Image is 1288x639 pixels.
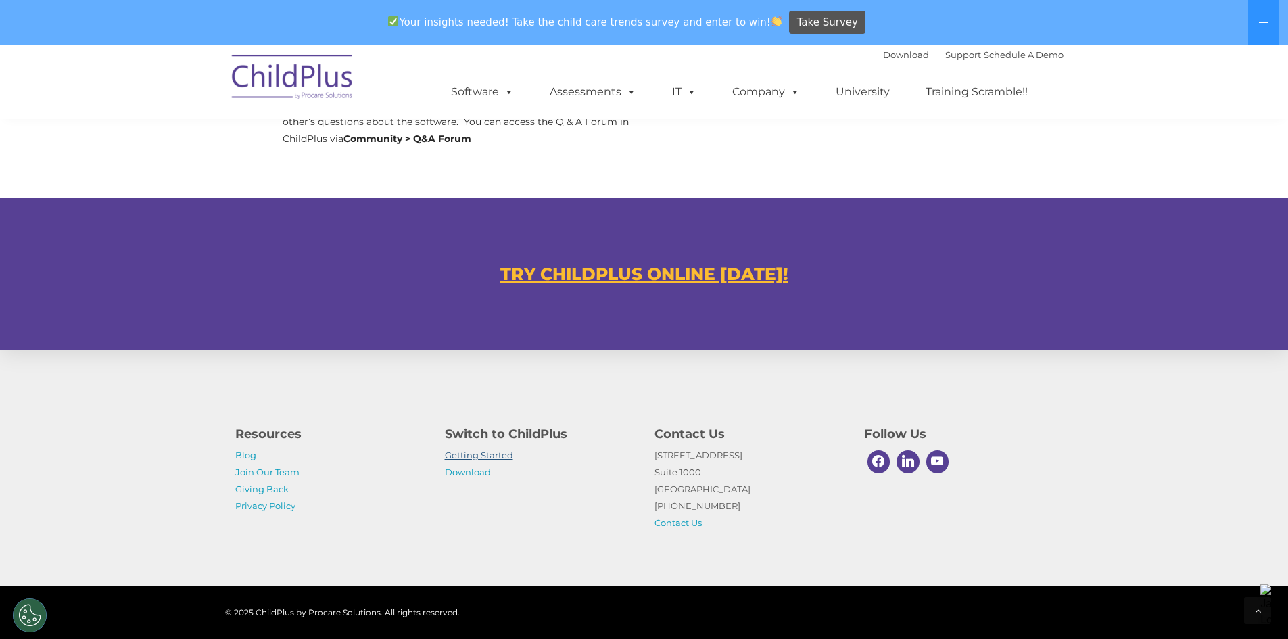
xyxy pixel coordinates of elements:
a: University [822,78,903,105]
a: Contact Us [654,517,702,528]
a: Linkedin [893,447,923,477]
a: TRY CHILDPLUS ONLINE [DATE]! [500,264,788,284]
span: Your insights needed! Take the child care trends survey and enter to win! [383,9,788,35]
a: Facebook [864,447,894,477]
strong: Community > Q&A Forum [343,133,471,145]
a: Company [719,78,813,105]
a: Software [437,78,527,105]
a: Getting Started [445,450,513,460]
p: [STREET_ADDRESS] Suite 1000 [GEOGRAPHIC_DATA] [PHONE_NUMBER] [654,447,844,531]
span: © 2025 ChildPlus by Procare Solutions. All rights reserved. [225,607,460,617]
a: Join Our Team [235,467,300,477]
a: Privacy Policy [235,500,295,511]
img: ChildPlus by Procare Solutions [225,45,360,113]
img: 👏 [771,16,782,26]
a: Youtube [923,447,953,477]
a: Assessments [536,78,650,105]
a: Support [945,49,981,60]
a: IT [659,78,710,105]
p: A forum led by [PERSON_NAME] users where you can ask & answer each other’s questions about the so... [283,97,634,147]
button: Cookies Settings [13,598,47,632]
a: Schedule A Demo [984,49,1064,60]
a: Blog [235,450,256,460]
a: Take Survey [789,11,865,34]
a: Download [445,467,491,477]
h4: Contact Us [654,425,844,444]
a: Training Scramble!! [912,78,1041,105]
h4: Resources [235,425,425,444]
h4: Switch to ChildPlus [445,425,634,444]
font: | [883,49,1064,60]
span: Take Survey [797,11,858,34]
h4: Follow Us [864,425,1053,444]
a: Download [883,49,929,60]
img: ✅ [388,16,398,26]
a: Giving Back [235,483,289,494]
